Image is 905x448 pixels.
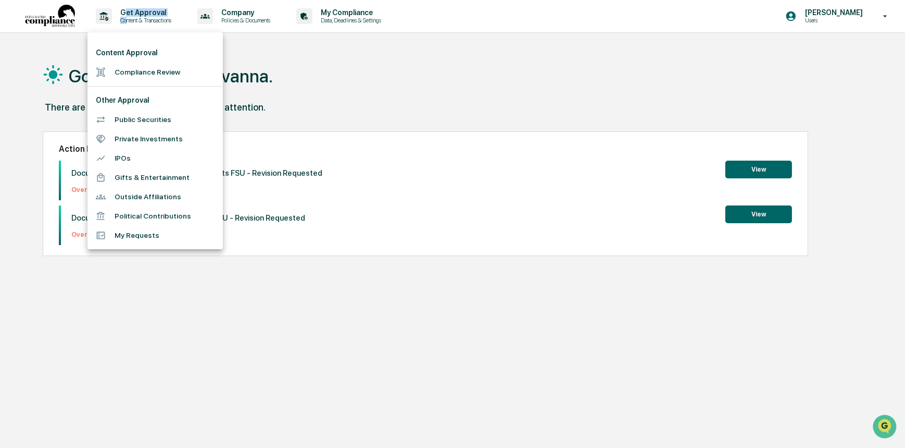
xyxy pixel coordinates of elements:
[87,129,223,149] li: Private Investments
[35,90,132,99] div: We're available if you need us!
[104,177,126,185] span: Pylon
[71,127,133,146] a: 🗄️Attestations
[6,127,71,146] a: 🖐️Preclearance
[10,152,19,161] div: 🔎
[872,414,900,442] iframe: Open customer support
[87,187,223,207] li: Outside Affiliations
[21,151,66,162] span: Data Lookup
[10,22,190,39] p: How can we help?
[76,132,84,141] div: 🗄️
[87,207,223,226] li: Political Contributions
[87,63,223,82] li: Compliance Review
[86,131,129,142] span: Attestations
[87,110,223,129] li: Public Securities
[6,147,70,166] a: 🔎Data Lookup
[10,80,29,99] img: 1746055101610-c473b297-6a78-478c-a979-82029cc54cd1
[73,176,126,185] a: Powered byPylon
[87,43,223,63] li: Content Approval
[10,132,19,141] div: 🖐️
[87,149,223,168] li: IPOs
[177,83,190,95] button: Start new chat
[87,168,223,187] li: Gifts & Entertainment
[87,226,223,245] li: My Requests
[21,131,67,142] span: Preclearance
[87,91,223,110] li: Other Approval
[35,80,171,90] div: Start new chat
